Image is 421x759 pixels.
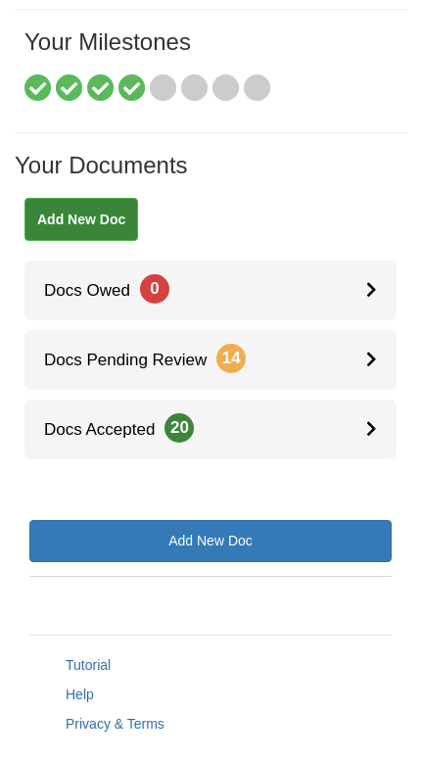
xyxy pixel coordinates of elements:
[216,344,246,373] span: 14
[164,413,194,443] span: 20
[140,274,169,304] span: 0
[24,261,397,320] a: Docs Owed0
[29,520,392,562] a: Add New Doc
[24,351,246,369] span: Docs Pending Review
[66,687,94,702] a: Help
[66,716,164,732] a: Privacy & Terms
[66,657,111,673] a: Tutorial
[24,281,169,300] span: Docs Owed
[24,198,138,241] a: Add New Doc
[24,400,397,459] a: Docs Accepted20
[24,330,397,390] a: Docs Pending Review14
[15,153,406,198] h1: Your Documents
[24,420,194,439] span: Docs Accepted
[24,29,392,74] h1: Your Milestones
